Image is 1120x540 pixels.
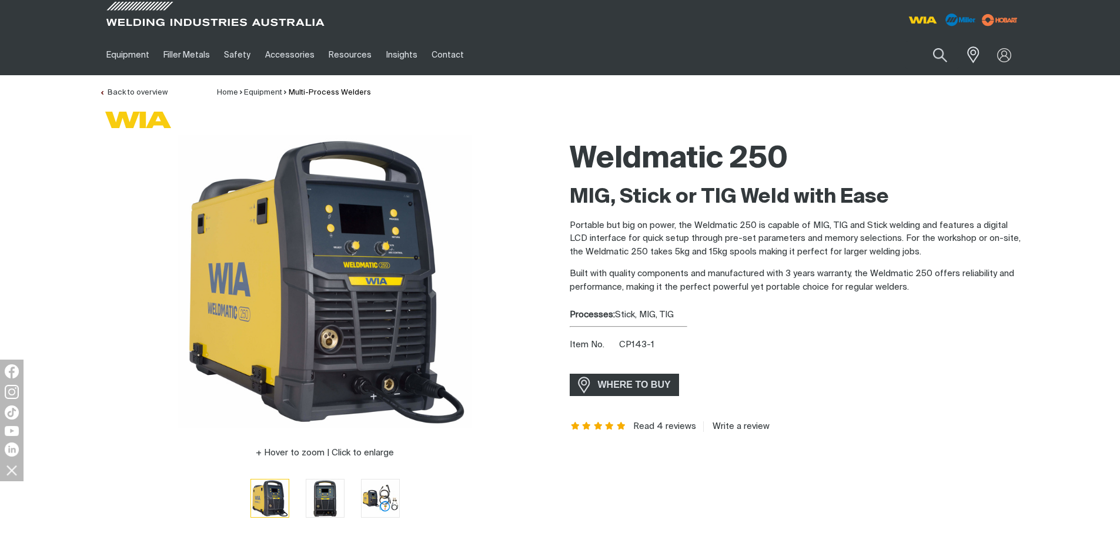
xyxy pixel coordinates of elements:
h2: MIG, Stick or TIG Weld with Ease [570,185,1021,210]
strong: Processes: [570,310,615,319]
span: CP143-1 [619,340,654,349]
a: Home [217,89,238,96]
a: Equipment [244,89,282,96]
a: Write a review [703,421,770,432]
img: Weldmatic 250 [178,135,472,428]
span: Rating: 5 [570,422,627,431]
span: WHERE TO BUY [590,375,678,394]
button: Go to slide 1 [250,479,289,518]
p: Portable but big on power, the Weldmatic 250 is capable of MIG, TIG and Stick welding and feature... [570,219,1021,259]
img: Weldmatic 250 [362,479,399,517]
img: Instagram [5,385,19,399]
a: Multi-Process Welders [289,89,371,96]
img: Weldmatic 250 [306,479,344,517]
h1: Weldmatic 250 [570,140,1021,179]
input: Product name or item number... [905,41,959,69]
a: Back to overview of Multi-Process Welders [99,89,168,96]
img: YouTube [5,426,19,436]
nav: Main [99,35,791,75]
button: Search products [920,41,960,69]
button: Go to slide 2 [306,479,345,518]
a: Contact [424,35,471,75]
a: Insights [379,35,424,75]
button: Hover to zoom | Click to enlarge [249,446,401,460]
nav: Breadcrumb [217,87,371,99]
img: Facebook [5,364,19,378]
div: Built with quality components and manufactured with 3 years warranty, the Weldmatic 250 offers re... [570,185,1021,294]
img: hide socials [2,460,22,480]
img: Weldmatic 250 [251,479,289,517]
a: Accessories [258,35,322,75]
img: LinkedIn [5,442,19,457]
a: Resources [322,35,379,75]
div: Stick, MIG, TIG [570,308,1021,322]
span: Item No. [570,338,617,352]
a: Equipment [99,35,156,75]
a: Safety [217,35,258,75]
img: TikTok [5,405,19,420]
a: Filler Metals [156,35,217,75]
a: Read 4 reviews [633,421,696,432]
img: miller [978,11,1021,29]
button: Go to slide 3 [361,479,400,518]
a: WHERE TO BUY [570,374,680,395]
